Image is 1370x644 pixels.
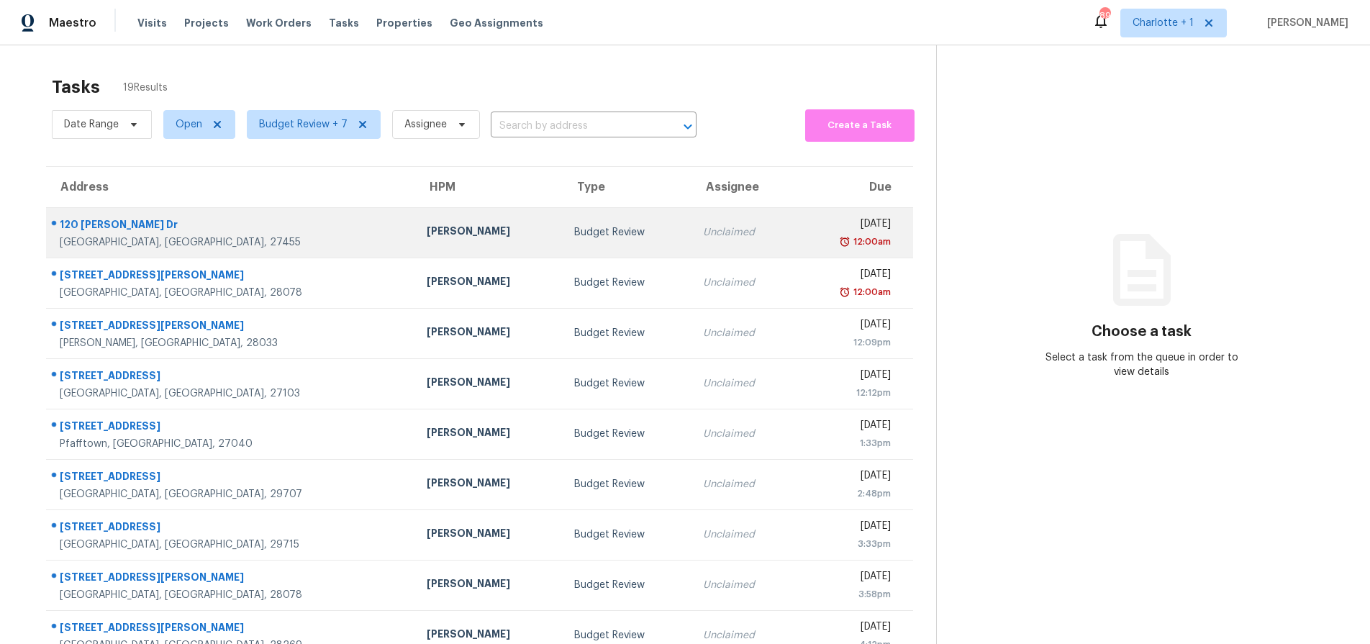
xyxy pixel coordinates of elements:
[807,569,891,587] div: [DATE]
[807,418,891,436] div: [DATE]
[259,117,348,132] span: Budget Review + 7
[176,117,202,132] span: Open
[678,117,698,137] button: Open
[574,326,680,340] div: Budget Review
[49,16,96,30] span: Maestro
[574,578,680,592] div: Budget Review
[60,588,404,602] div: [GEOGRAPHIC_DATA], [GEOGRAPHIC_DATA], 28078
[574,276,680,290] div: Budget Review
[703,527,784,542] div: Unclaimed
[427,425,550,443] div: [PERSON_NAME]
[60,286,404,300] div: [GEOGRAPHIC_DATA], [GEOGRAPHIC_DATA], 28078
[703,477,784,491] div: Unclaimed
[376,16,432,30] span: Properties
[415,167,562,207] th: HPM
[574,376,680,391] div: Budget Review
[574,427,680,441] div: Budget Review
[60,437,404,451] div: Pfafftown, [GEOGRAPHIC_DATA], 27040
[703,628,784,643] div: Unclaimed
[807,486,891,501] div: 2:48pm
[1039,350,1244,379] div: Select a task from the queue in order to view details
[807,335,891,350] div: 12:09pm
[807,620,891,638] div: [DATE]
[574,628,680,643] div: Budget Review
[807,519,891,537] div: [DATE]
[60,268,404,286] div: [STREET_ADDRESS][PERSON_NAME]
[807,267,891,285] div: [DATE]
[60,368,404,386] div: [STREET_ADDRESS]
[807,217,891,235] div: [DATE]
[703,376,784,391] div: Unclaimed
[805,109,915,142] button: Create a Task
[1092,325,1192,339] h3: Choose a task
[123,81,168,95] span: 19 Results
[450,16,543,30] span: Geo Assignments
[1133,16,1194,30] span: Charlotte + 1
[795,167,913,207] th: Due
[427,576,550,594] div: [PERSON_NAME]
[60,217,404,235] div: 120 [PERSON_NAME] Dr
[427,224,550,242] div: [PERSON_NAME]
[427,476,550,494] div: [PERSON_NAME]
[137,16,167,30] span: Visits
[807,436,891,450] div: 1:33pm
[427,325,550,343] div: [PERSON_NAME]
[64,117,119,132] span: Date Range
[60,386,404,401] div: [GEOGRAPHIC_DATA], [GEOGRAPHIC_DATA], 27103
[839,285,850,299] img: Overdue Alarm Icon
[850,285,891,299] div: 12:00am
[807,317,891,335] div: [DATE]
[807,386,891,400] div: 12:12pm
[404,117,447,132] span: Assignee
[563,167,691,207] th: Type
[46,167,415,207] th: Address
[839,235,850,249] img: Overdue Alarm Icon
[812,117,907,134] span: Create a Task
[427,526,550,544] div: [PERSON_NAME]
[574,527,680,542] div: Budget Review
[703,427,784,441] div: Unclaimed
[427,375,550,393] div: [PERSON_NAME]
[60,336,404,350] div: [PERSON_NAME], [GEOGRAPHIC_DATA], 28033
[850,235,891,249] div: 12:00am
[703,578,784,592] div: Unclaimed
[60,419,404,437] div: [STREET_ADDRESS]
[60,469,404,487] div: [STREET_ADDRESS]
[60,235,404,250] div: [GEOGRAPHIC_DATA], [GEOGRAPHIC_DATA], 27455
[574,225,680,240] div: Budget Review
[60,318,404,336] div: [STREET_ADDRESS][PERSON_NAME]
[60,520,404,538] div: [STREET_ADDRESS]
[491,115,656,137] input: Search by address
[60,538,404,552] div: [GEOGRAPHIC_DATA], [GEOGRAPHIC_DATA], 29715
[703,225,784,240] div: Unclaimed
[807,468,891,486] div: [DATE]
[427,274,550,292] div: [PERSON_NAME]
[329,18,359,28] span: Tasks
[184,16,229,30] span: Projects
[703,326,784,340] div: Unclaimed
[1099,9,1110,23] div: 89
[807,587,891,602] div: 3:58pm
[1261,16,1348,30] span: [PERSON_NAME]
[60,570,404,588] div: [STREET_ADDRESS][PERSON_NAME]
[574,477,680,491] div: Budget Review
[807,368,891,386] div: [DATE]
[60,620,404,638] div: [STREET_ADDRESS][PERSON_NAME]
[52,80,100,94] h2: Tasks
[60,487,404,502] div: [GEOGRAPHIC_DATA], [GEOGRAPHIC_DATA], 29707
[246,16,312,30] span: Work Orders
[807,537,891,551] div: 3:33pm
[703,276,784,290] div: Unclaimed
[691,167,795,207] th: Assignee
